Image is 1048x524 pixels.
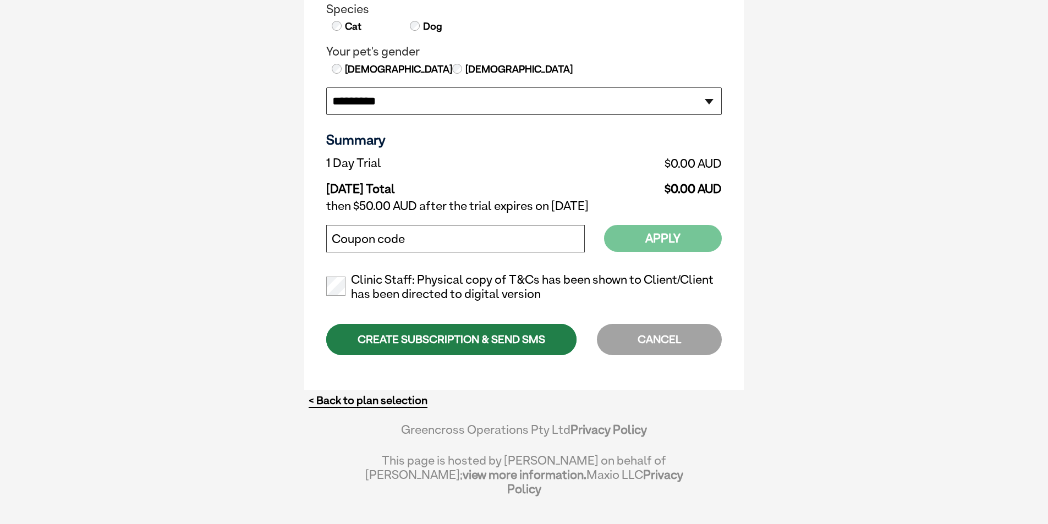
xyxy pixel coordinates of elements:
button: Apply [604,225,722,252]
legend: Your pet's gender [326,45,722,59]
div: This page is hosted by [PERSON_NAME] on behalf of [PERSON_NAME]; Maxio LLC [365,448,683,496]
legend: Species [326,2,722,16]
h3: Summary [326,131,722,148]
td: 1 Day Trial [326,153,541,173]
td: $0.00 AUD [541,153,722,173]
label: Clinic Staff: Physical copy of T&Cs has been shown to Client/Client has been directed to digital ... [326,273,722,301]
td: $0.00 AUD [541,173,722,196]
div: Greencross Operations Pty Ltd [365,422,683,448]
td: then $50.00 AUD after the trial expires on [DATE] [326,196,722,216]
div: CREATE SUBSCRIPTION & SEND SMS [326,324,577,355]
a: Privacy Policy [507,467,683,496]
div: CANCEL [597,324,722,355]
a: < Back to plan selection [309,394,427,407]
a: view more information. [463,467,586,482]
input: Clinic Staff: Physical copy of T&Cs has been shown to Client/Client has been directed to digital ... [326,277,345,296]
td: [DATE] Total [326,173,541,196]
label: Coupon code [332,232,405,246]
a: Privacy Policy [570,422,647,437]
